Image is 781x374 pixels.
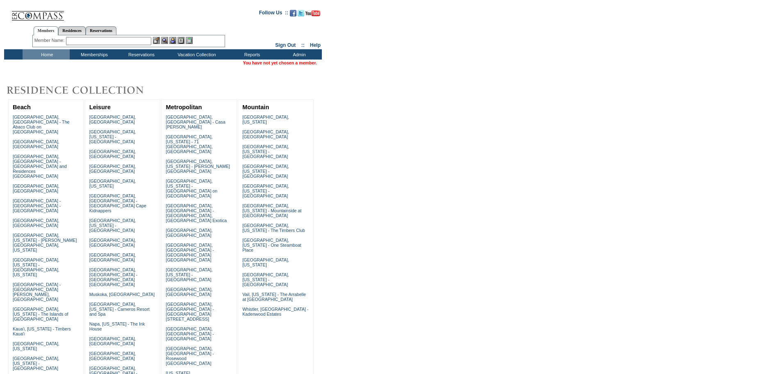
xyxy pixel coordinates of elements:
[166,267,212,282] a: [GEOGRAPHIC_DATA], [US_STATE] - [GEOGRAPHIC_DATA]
[305,10,320,16] img: Subscribe to our YouTube Channel
[259,9,288,19] td: Follow Us ::
[242,115,289,124] a: [GEOGRAPHIC_DATA], [US_STATE]
[13,198,61,213] a: [GEOGRAPHIC_DATA] - [GEOGRAPHIC_DATA] - [GEOGRAPHIC_DATA]
[166,115,225,129] a: [GEOGRAPHIC_DATA], [GEOGRAPHIC_DATA] - Casa [PERSON_NAME]
[89,302,150,317] a: [GEOGRAPHIC_DATA], [US_STATE] - Carneros Resort and Spa
[166,243,214,262] a: [GEOGRAPHIC_DATA], [GEOGRAPHIC_DATA] - [GEOGRAPHIC_DATA] [GEOGRAPHIC_DATA]
[70,49,117,60] td: Memberships
[166,346,214,366] a: [GEOGRAPHIC_DATA], [GEOGRAPHIC_DATA] - Rosewood [GEOGRAPHIC_DATA]
[305,12,320,17] a: Subscribe to our YouTube Channel
[242,292,306,302] a: Vail, [US_STATE] - The Arrabelle at [GEOGRAPHIC_DATA]
[4,82,164,99] img: Destinations by Exclusive Resorts
[166,287,212,297] a: [GEOGRAPHIC_DATA], [GEOGRAPHIC_DATA]
[13,184,59,193] a: [GEOGRAPHIC_DATA], [GEOGRAPHIC_DATA]
[89,193,146,213] a: [GEOGRAPHIC_DATA], [GEOGRAPHIC_DATA] - [GEOGRAPHIC_DATA] Cape Kidnappers
[23,49,70,60] td: Home
[166,228,212,238] a: [GEOGRAPHIC_DATA], [GEOGRAPHIC_DATA]
[13,218,59,228] a: [GEOGRAPHIC_DATA], [GEOGRAPHIC_DATA]
[242,144,289,159] a: [GEOGRAPHIC_DATA], [US_STATE] - [GEOGRAPHIC_DATA]
[13,104,31,110] a: Beach
[4,12,11,13] img: i.gif
[290,12,296,17] a: Become our fan on Facebook
[13,115,70,134] a: [GEOGRAPHIC_DATA], [GEOGRAPHIC_DATA] - The Abaco Club on [GEOGRAPHIC_DATA]
[178,37,184,44] img: Reservations
[89,179,136,188] a: [GEOGRAPHIC_DATA], [US_STATE]
[298,10,304,16] img: Follow us on Twitter
[13,257,59,277] a: [GEOGRAPHIC_DATA], [US_STATE] - [GEOGRAPHIC_DATA], [US_STATE]
[89,115,136,124] a: [GEOGRAPHIC_DATA], [GEOGRAPHIC_DATA]
[166,134,212,154] a: [GEOGRAPHIC_DATA], [US_STATE] - 71 [GEOGRAPHIC_DATA], [GEOGRAPHIC_DATA]
[13,139,59,149] a: [GEOGRAPHIC_DATA], [GEOGRAPHIC_DATA]
[89,321,145,331] a: Napa, [US_STATE] - The Ink House
[242,184,289,198] a: [GEOGRAPHIC_DATA], [US_STATE] - [GEOGRAPHIC_DATA]
[117,49,164,60] td: Reservations
[13,282,61,302] a: [GEOGRAPHIC_DATA] - [GEOGRAPHIC_DATA][PERSON_NAME], [GEOGRAPHIC_DATA]
[58,26,86,35] a: Residences
[89,129,136,144] a: [GEOGRAPHIC_DATA], [US_STATE] - [GEOGRAPHIC_DATA]
[89,238,136,248] a: [GEOGRAPHIC_DATA], [GEOGRAPHIC_DATA]
[89,252,136,262] a: [GEOGRAPHIC_DATA], [GEOGRAPHIC_DATA]
[310,42,321,48] a: Help
[242,238,301,252] a: [GEOGRAPHIC_DATA], [US_STATE] - One Steamboat Place
[89,292,155,297] a: Muskoka, [GEOGRAPHIC_DATA]
[161,37,168,44] img: View
[11,4,64,21] img: Compass Home
[301,42,305,48] span: ::
[164,49,228,60] td: Vacation Collection
[89,104,111,110] a: Leisure
[186,37,193,44] img: b_calculator.gif
[13,307,68,321] a: [GEOGRAPHIC_DATA], [US_STATE] - The Islands of [GEOGRAPHIC_DATA]
[298,12,304,17] a: Follow us on Twitter
[242,104,269,110] a: Mountain
[275,42,296,48] a: Sign Out
[89,336,136,346] a: [GEOGRAPHIC_DATA], [GEOGRAPHIC_DATA]
[242,129,289,139] a: [GEOGRAPHIC_DATA], [GEOGRAPHIC_DATA]
[89,164,136,174] a: [GEOGRAPHIC_DATA], [GEOGRAPHIC_DATA]
[166,179,217,198] a: [GEOGRAPHIC_DATA], [US_STATE] - [GEOGRAPHIC_DATA] on [GEOGRAPHIC_DATA]
[89,218,136,233] a: [GEOGRAPHIC_DATA], [US_STATE] - [GEOGRAPHIC_DATA]
[243,60,317,65] span: You have not yet chosen a member.
[89,351,136,361] a: [GEOGRAPHIC_DATA], [GEOGRAPHIC_DATA]
[242,223,305,233] a: [GEOGRAPHIC_DATA], [US_STATE] - The Timbers Club
[166,159,230,174] a: [GEOGRAPHIC_DATA], [US_STATE] - [PERSON_NAME][GEOGRAPHIC_DATA]
[166,203,227,223] a: [GEOGRAPHIC_DATA], [GEOGRAPHIC_DATA] - [GEOGRAPHIC_DATA], [GEOGRAPHIC_DATA] Exotica
[86,26,116,35] a: Reservations
[242,203,301,218] a: [GEOGRAPHIC_DATA], [US_STATE] - Mountainside at [GEOGRAPHIC_DATA]
[89,267,137,287] a: [GEOGRAPHIC_DATA], [GEOGRAPHIC_DATA] - [GEOGRAPHIC_DATA] [GEOGRAPHIC_DATA]
[13,233,77,252] a: [GEOGRAPHIC_DATA], [US_STATE] - [PERSON_NAME][GEOGRAPHIC_DATA], [US_STATE]
[275,49,322,60] td: Admin
[290,10,296,16] img: Become our fan on Facebook
[166,302,214,321] a: [GEOGRAPHIC_DATA], [GEOGRAPHIC_DATA] - [GEOGRAPHIC_DATA][STREET_ADDRESS]
[153,37,160,44] img: b_edit.gif
[166,326,214,341] a: [GEOGRAPHIC_DATA], [GEOGRAPHIC_DATA] - [GEOGRAPHIC_DATA]
[34,26,59,35] a: Members
[13,356,59,371] a: [GEOGRAPHIC_DATA], [US_STATE] - [GEOGRAPHIC_DATA]
[242,164,289,179] a: [GEOGRAPHIC_DATA], [US_STATE] - [GEOGRAPHIC_DATA]
[13,154,67,179] a: [GEOGRAPHIC_DATA], [GEOGRAPHIC_DATA] - [GEOGRAPHIC_DATA] and Residences [GEOGRAPHIC_DATA]
[242,307,308,317] a: Whistler, [GEOGRAPHIC_DATA] - Kadenwood Estates
[34,37,66,44] div: Member Name:
[169,37,176,44] img: Impersonate
[13,326,71,336] a: Kaua'i, [US_STATE] - Timbers Kaua'i
[89,149,136,159] a: [GEOGRAPHIC_DATA], [GEOGRAPHIC_DATA]
[228,49,275,60] td: Reports
[242,257,289,267] a: [GEOGRAPHIC_DATA], [US_STATE]
[242,272,289,287] a: [GEOGRAPHIC_DATA], [US_STATE] - [GEOGRAPHIC_DATA]
[13,341,59,351] a: [GEOGRAPHIC_DATA], [US_STATE]
[166,104,202,110] a: Metropolitan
